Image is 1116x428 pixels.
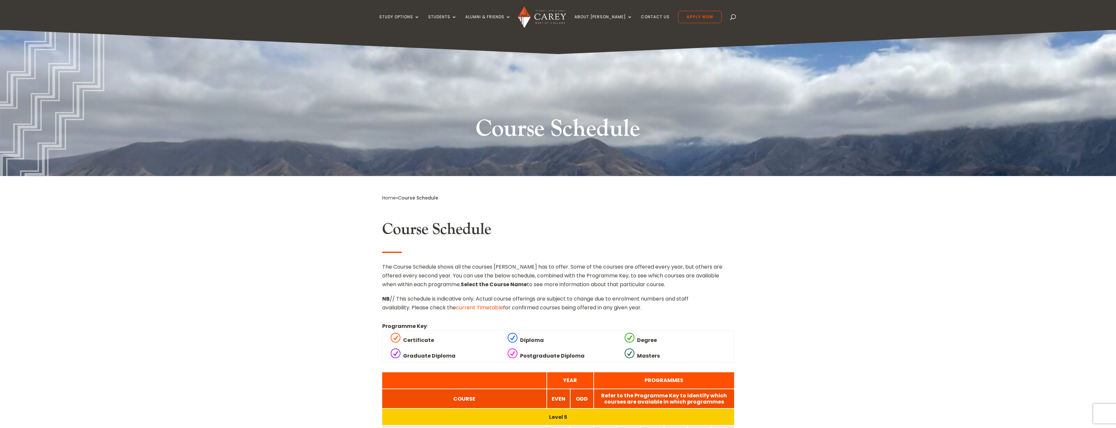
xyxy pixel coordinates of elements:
[436,114,680,148] h1: Course Schedule
[574,396,590,402] div: ODD
[624,348,634,358] span: R
[678,11,722,23] a: Apply Now
[382,295,390,303] strong: NB
[382,322,427,330] strong: Programme Key
[637,336,657,344] strong: Degree
[382,294,734,312] p: // This schedule is indicative only. Actual course offerings are subject to change due to enrolme...
[385,396,543,402] div: COURSE
[379,15,420,30] a: Study Options
[382,262,734,294] p: The Course Schedule shows all the courses [PERSON_NAME] has to offer. Some of the courses are off...
[428,15,457,30] a: Students
[390,348,400,358] span: R
[398,195,438,201] span: Course Schedule
[507,348,517,358] span: R
[461,281,527,288] strong: Select the Course Name
[382,220,734,242] h2: Course Schedule
[403,352,456,360] strong: Graduate Diploma
[456,304,503,311] a: current Timetable
[641,15,670,30] a: Contact Us
[550,396,567,402] div: EVEN
[403,336,434,344] strong: Certificate
[390,333,400,343] span: R
[465,15,511,30] a: Alumni & Friends
[574,15,632,30] a: About [PERSON_NAME]
[637,352,660,360] strong: Masters
[624,333,634,343] span: R
[520,352,585,360] strong: Postgraduate Diploma
[382,195,438,201] span: »
[520,336,544,344] strong: Diploma
[382,195,396,201] a: Home
[507,333,517,343] span: R
[382,322,734,363] div: :
[549,413,567,421] strong: Level 5
[518,6,566,28] img: Carey Baptist College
